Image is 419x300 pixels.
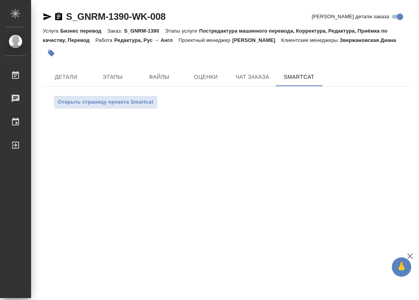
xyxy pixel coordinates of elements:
button: Скопировать ссылку [54,12,63,21]
span: SmartCat [280,72,318,82]
button: 🙏 [392,257,411,277]
p: [PERSON_NAME] [232,37,281,43]
span: Этапы [94,72,131,82]
p: Звержановская Диана [340,37,402,43]
a: S_GNRM-1390-WK-008 [66,11,165,22]
span: Чат заказа [234,72,271,82]
button: Открыть страницу проекта Smartcat [54,95,158,109]
p: Клиентские менеджеры [281,37,340,43]
p: Заказ: [107,28,124,34]
span: Открыть страницу проекта Smartcat [58,98,153,107]
p: Редактура, Рус → Англ [114,37,178,43]
p: Услуга [43,28,60,34]
p: Этапы услуги [165,28,199,34]
p: Постредактура машинного перевода, Корректура, Редактура, Приёмка по качеству, Перевод [43,28,388,43]
p: Бизнес перевод [60,28,107,34]
span: Детали [47,72,85,82]
p: S_GNRM-1390 [124,28,165,34]
button: Добавить тэг [43,45,60,62]
span: 🙏 [395,259,408,275]
p: Работа [96,37,115,43]
button: Скопировать ссылку для ЯМессенджера [43,12,52,21]
span: [PERSON_NAME] детали заказа [312,13,389,21]
p: Проектный менеджер [179,37,232,43]
span: Файлы [141,72,178,82]
span: Оценки [187,72,224,82]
